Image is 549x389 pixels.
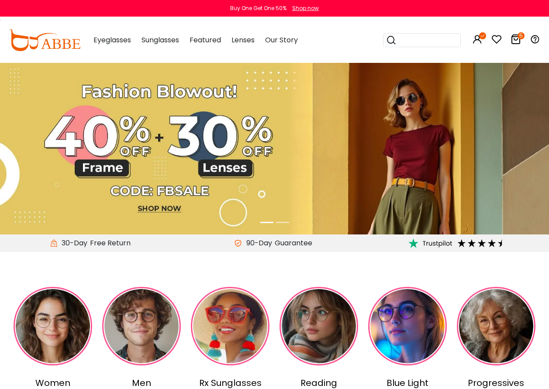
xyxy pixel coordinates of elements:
[9,29,80,51] img: abbeglasses.com
[288,4,319,12] a: Shop now
[230,4,287,12] div: Buy One Get One 50%
[511,36,521,46] a: 5
[265,35,298,45] span: Our Story
[14,287,92,365] img: Women
[457,287,535,365] img: Progressives
[93,35,131,45] span: Eyeglasses
[272,238,315,248] div: Guarantee
[368,287,447,365] img: Blue Light
[242,238,272,248] span: 90-Day
[142,35,179,45] span: Sunglasses
[57,238,87,248] span: 30-Day
[87,238,133,248] div: Free Return
[231,35,255,45] span: Lenses
[102,287,181,365] img: Men
[280,287,358,365] img: Reading
[518,32,525,39] i: 5
[292,4,319,12] div: Shop now
[190,35,221,45] span: Featured
[191,287,269,365] img: Rx Sunglasses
